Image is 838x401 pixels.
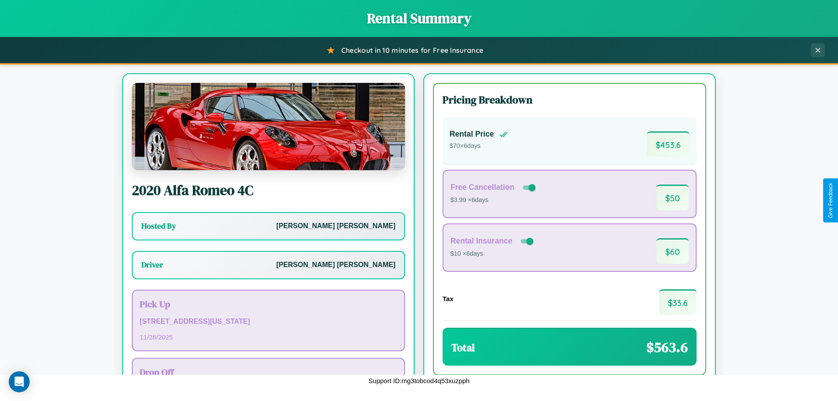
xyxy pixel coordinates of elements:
[450,195,537,206] p: $3.99 × 6 days
[132,83,405,170] img: Alfa Romeo 4C
[443,295,453,302] h4: Tax
[647,131,690,157] span: $ 453.6
[141,260,163,270] h3: Driver
[450,248,535,260] p: $10 × 6 days
[276,220,395,233] p: [PERSON_NAME] [PERSON_NAME]
[341,46,483,55] span: Checkout in 10 minutes for Free Insurance
[656,238,689,264] span: $ 60
[9,371,30,392] div: Open Intercom Messenger
[140,366,397,378] h3: Drop Off
[9,9,829,28] h1: Rental Summary
[450,183,515,192] h4: Free Cancellation
[828,183,834,218] div: Give Feedback
[451,340,475,355] h3: Total
[132,181,405,200] h2: 2020 Alfa Romeo 4C
[140,331,397,343] p: 11 / 28 / 2025
[656,185,689,210] span: $ 50
[659,289,697,315] span: $ 33.6
[450,130,494,139] h4: Rental Price
[443,93,697,107] h3: Pricing Breakdown
[141,221,176,231] h3: Hosted By
[450,141,508,152] p: $ 70 × 6 days
[140,315,397,328] p: [STREET_ADDRESS][US_STATE]
[276,259,395,271] p: [PERSON_NAME] [PERSON_NAME]
[140,298,397,310] h3: Pick Up
[368,375,470,387] p: Support ID: mg3tobcod4q53xuzpph
[450,236,512,246] h4: Rental Insurance
[646,338,688,357] span: $ 563.6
